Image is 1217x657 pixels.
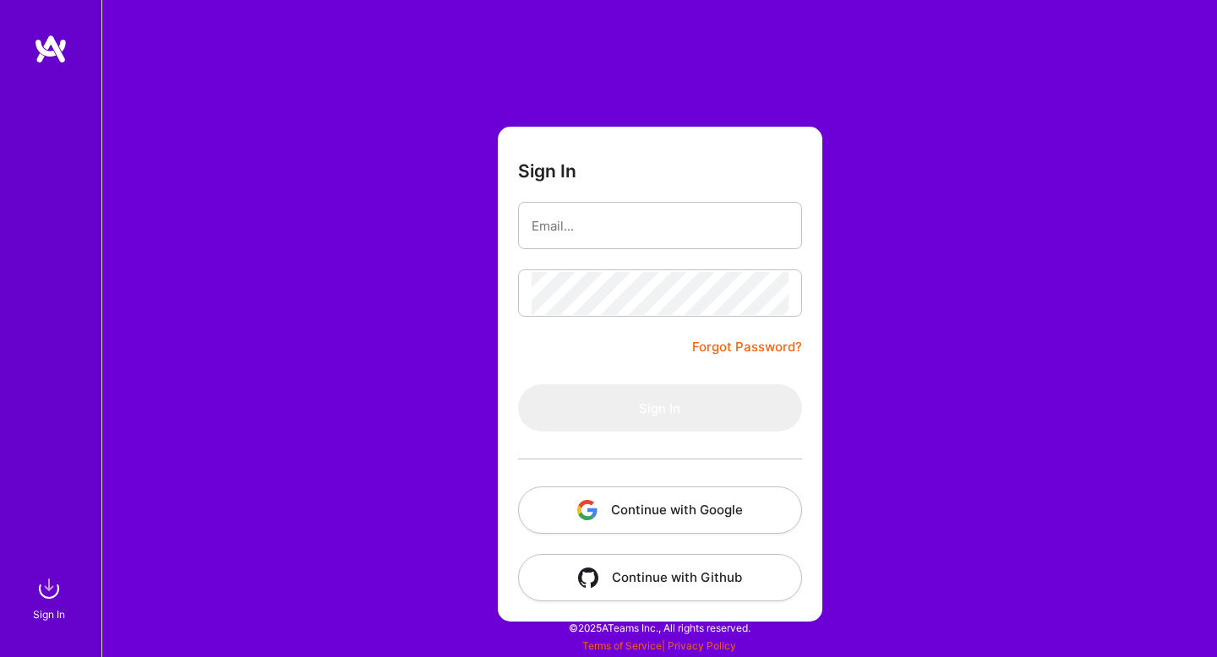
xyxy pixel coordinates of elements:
[518,160,576,182] h3: Sign In
[32,572,66,605] img: sign in
[518,554,802,601] button: Continue with Github
[34,34,68,64] img: logo
[518,486,802,534] button: Continue with Google
[518,384,802,432] button: Sign In
[578,567,598,588] img: icon
[582,639,736,652] span: |
[668,639,736,652] a: Privacy Policy
[33,605,65,623] div: Sign In
[35,572,66,623] a: sign inSign In
[582,639,662,652] a: Terms of Service
[692,337,802,357] a: Forgot Password?
[101,606,1217,649] div: © 2025 ATeams Inc., All rights reserved.
[577,500,598,520] img: icon
[532,204,789,247] input: Email...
